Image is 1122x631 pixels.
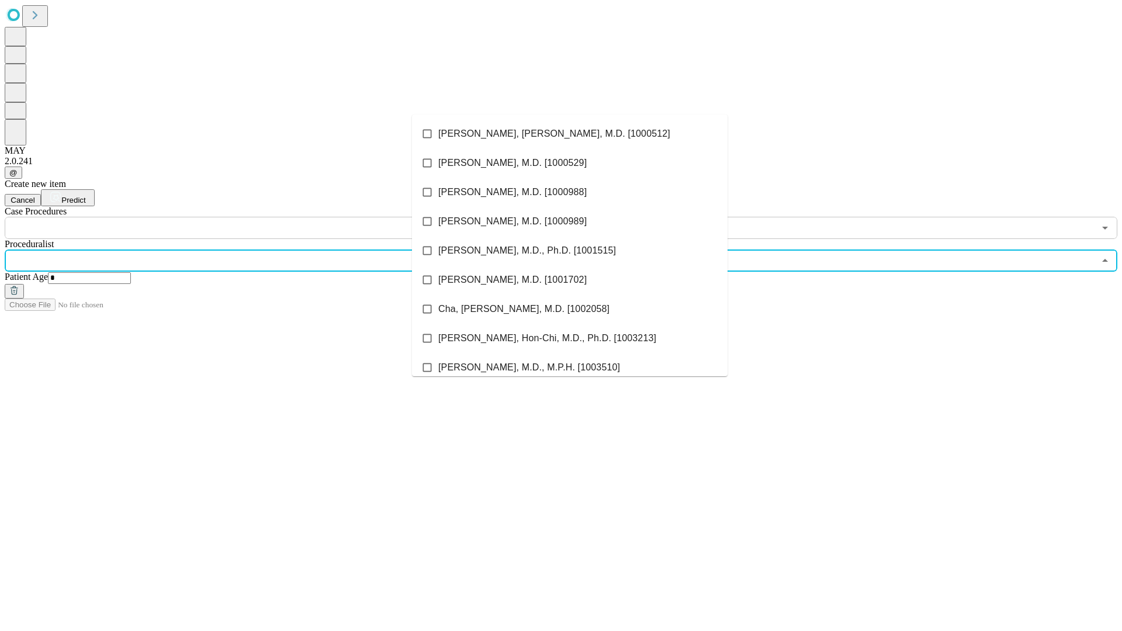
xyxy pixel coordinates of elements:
[61,196,85,204] span: Predict
[1097,252,1113,269] button: Close
[5,156,1117,167] div: 2.0.241
[438,127,670,141] span: [PERSON_NAME], [PERSON_NAME], M.D. [1000512]
[11,196,35,204] span: Cancel
[5,272,48,282] span: Patient Age
[5,239,54,249] span: Proceduralist
[438,273,587,287] span: [PERSON_NAME], M.D. [1001702]
[438,185,587,199] span: [PERSON_NAME], M.D. [1000988]
[438,244,616,258] span: [PERSON_NAME], M.D., Ph.D. [1001515]
[438,331,656,345] span: [PERSON_NAME], Hon-Chi, M.D., Ph.D. [1003213]
[438,156,587,170] span: [PERSON_NAME], M.D. [1000529]
[9,168,18,177] span: @
[438,360,620,375] span: [PERSON_NAME], M.D., M.P.H. [1003510]
[438,302,610,316] span: Cha, [PERSON_NAME], M.D. [1002058]
[438,214,587,228] span: [PERSON_NAME], M.D. [1000989]
[1097,220,1113,236] button: Open
[5,179,66,189] span: Create new item
[5,167,22,179] button: @
[41,189,95,206] button: Predict
[5,194,41,206] button: Cancel
[5,206,67,216] span: Scheduled Procedure
[5,145,1117,156] div: MAY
